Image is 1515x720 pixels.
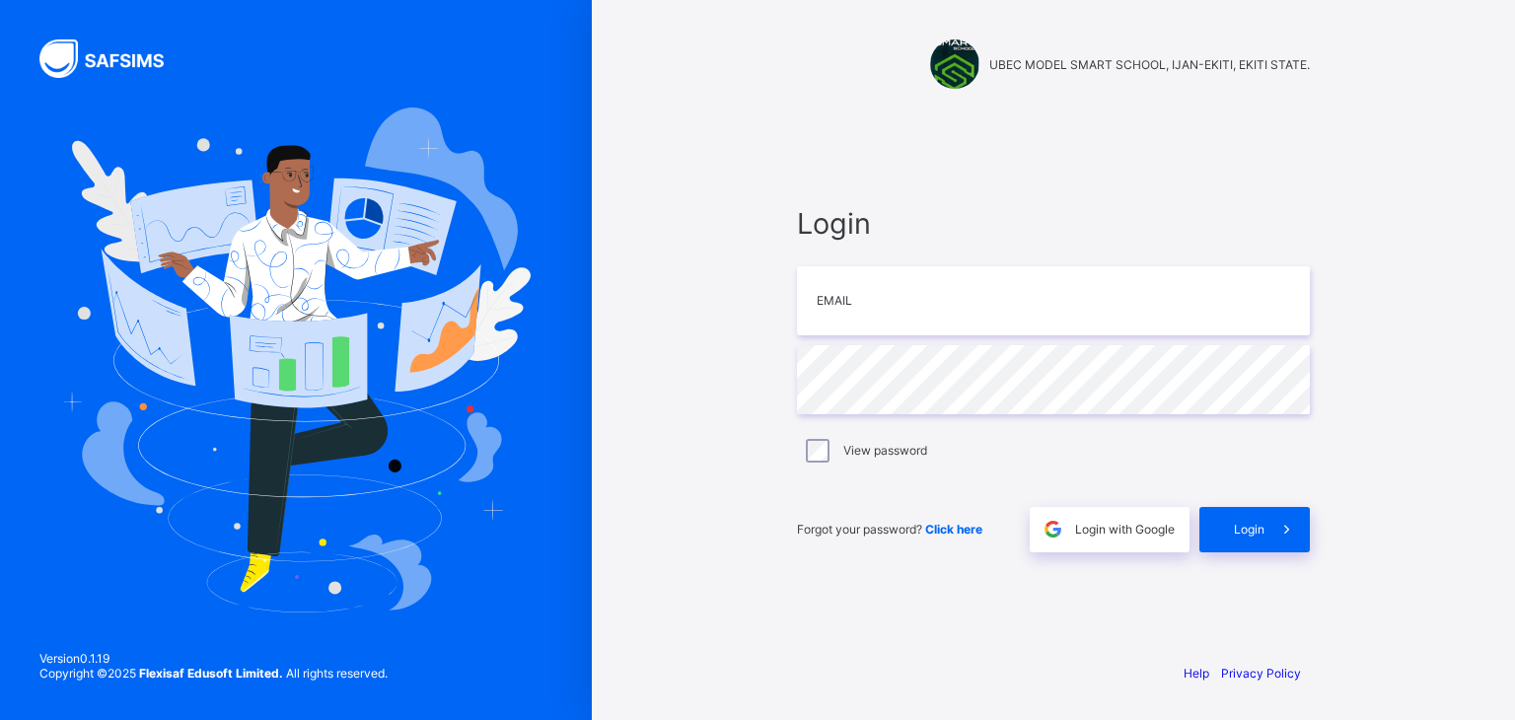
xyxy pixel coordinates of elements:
span: Forgot your password? [797,522,982,537]
img: google.396cfc9801f0270233282035f929180a.svg [1042,518,1064,540]
a: Click here [925,522,982,537]
a: Help [1184,666,1209,681]
label: View password [843,443,927,458]
span: Login [797,206,1310,241]
span: UBEC MODEL SMART SCHOOL, IJAN-EKITI, EKITI STATE. [989,57,1310,72]
span: Login [1234,522,1264,537]
strong: Flexisaf Edusoft Limited. [139,666,283,681]
img: SAFSIMS Logo [39,39,187,78]
span: Version 0.1.19 [39,651,388,666]
img: Hero Image [61,108,531,612]
span: Copyright © 2025 All rights reserved. [39,666,388,681]
a: Privacy Policy [1221,666,1301,681]
span: Login with Google [1075,522,1175,537]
